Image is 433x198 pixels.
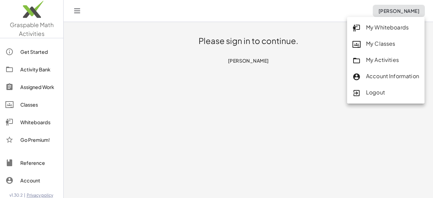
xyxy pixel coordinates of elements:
[27,193,55,198] a: Privacy policy
[20,83,58,91] div: Assigned Work
[9,193,23,198] span: v1.30.2
[20,65,58,73] div: Activity Bank
[373,5,425,17] button: [PERSON_NAME]
[24,193,25,198] span: |
[3,96,61,113] a: Classes
[20,159,58,167] div: Reference
[347,52,425,68] a: My Activities
[352,56,419,65] div: My Activities
[352,88,419,97] div: Logout
[3,172,61,189] a: Account
[3,155,61,171] a: Reference
[3,44,61,60] a: Get Started
[3,114,61,130] a: Whiteboards
[20,118,58,126] div: Whiteboards
[20,101,58,109] div: Classes
[228,58,269,64] span: [PERSON_NAME]
[3,61,61,78] a: Activity Bank
[352,23,419,32] div: My Whiteboards
[72,5,83,16] button: Toggle navigation
[20,176,58,184] div: Account
[347,36,425,52] a: My Classes
[352,40,419,48] div: My Classes
[352,72,419,81] div: Account Information
[20,136,58,144] div: Go Premium!
[347,20,425,36] a: My Whiteboards
[222,54,274,67] button: [PERSON_NAME]
[3,79,61,95] a: Assigned Work
[199,36,298,46] h1: Please sign in to continue.
[20,48,58,56] div: Get Started
[378,8,419,14] span: [PERSON_NAME]
[10,21,54,37] span: Graspable Math Activities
